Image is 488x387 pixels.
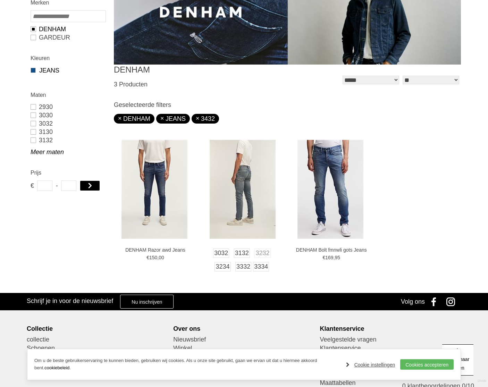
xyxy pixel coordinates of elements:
[322,255,325,260] span: €
[31,136,105,144] a: 3132
[27,344,168,353] a: Schoenen
[44,365,69,370] a: cookiebeleid
[427,293,444,310] a: Facebook
[31,128,105,136] a: 3130
[31,180,34,191] span: €
[31,119,105,128] a: 3032
[27,297,113,305] h3: Schrijf je in voor de nieuwsbrief
[117,247,194,253] a: DENHAM Razor awd Jeans
[149,255,157,260] span: 150
[320,344,461,353] a: Klantenservice
[173,325,315,333] div: Over ons
[31,91,105,99] h2: Maten
[346,360,395,370] a: Cookie instellingen
[293,247,370,253] a: DENHAM Bolt fmnwli gots Jeans
[478,377,486,385] a: Divide
[196,115,215,122] a: 3432
[31,148,105,156] a: Meer maten
[159,255,164,260] span: 00
[118,115,150,122] a: DENHAM
[400,359,454,370] a: Cookies accepteren
[320,335,461,344] a: Veelgestelde vragen
[334,255,335,260] span: ,
[121,140,187,239] img: DENHAM Razor awd Jeans
[335,255,340,260] span: 95
[146,255,149,260] span: €
[34,357,339,372] p: Om u de beste gebruikerservaring te kunnen bieden, gebruiken wij cookies. Als u onze site gebruik...
[325,255,333,260] span: 169
[114,81,148,88] span: 3 Producten
[235,262,251,271] a: 3332
[31,25,105,33] a: DENHAM
[56,180,58,191] span: -
[213,249,229,258] a: 3032
[444,293,461,310] a: Instagram
[27,325,168,333] div: Collectie
[120,295,174,309] a: Nu inschrijven
[31,168,105,177] h2: Prijs
[114,101,461,109] h3: Geselecteerde filters
[31,103,105,111] a: 2930
[31,111,105,119] a: 3030
[442,344,473,376] a: Terug naar boven
[160,115,186,122] a: JEANS
[31,54,105,62] h2: Kleuren
[114,65,287,75] h1: DENHAM
[214,262,230,271] a: 3234
[297,140,363,239] img: DENHAM Bolt fmnwli gots Jeans
[253,262,269,271] a: 3334
[210,140,276,239] img: DENHAM Razor amw Jeans
[401,293,425,310] div: Volg ons
[173,344,315,353] a: Winkel
[234,249,250,258] a: 3132
[31,66,105,75] a: JEANS
[320,325,461,333] div: Klantenservice
[157,255,159,260] span: ,
[27,335,168,344] a: collectie
[173,335,315,344] a: Nieuwsbrief
[31,33,105,42] a: GARDEUR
